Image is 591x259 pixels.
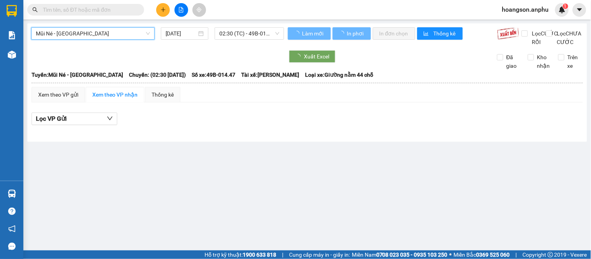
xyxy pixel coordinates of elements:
span: question-circle [8,208,16,215]
span: 02:30 (TC) - 49B-014.47 [219,28,279,39]
span: 1 [564,4,567,9]
span: aim [196,7,202,12]
span: notification [8,225,16,233]
span: Miền Bắc [454,250,510,259]
span: Thống kê [433,29,457,38]
span: | [516,250,517,259]
span: ⚪️ [450,253,452,256]
img: solution-icon [8,31,16,39]
button: In phơi [333,27,371,40]
b: Tuyến: Mũi Né - [GEOGRAPHIC_DATA] [32,72,123,78]
button: file-add [175,3,188,17]
button: plus [156,3,170,17]
span: Tài xế: [PERSON_NAME] [241,70,299,79]
button: caret-down [573,3,586,17]
span: Cung cấp máy in - giấy in: [289,250,350,259]
span: Lọc CƯỚC RỒI [529,29,559,46]
img: icon-new-feature [559,6,566,13]
span: Làm mới [302,29,325,38]
input: Tìm tên, số ĐT hoặc mã đơn [43,5,135,14]
img: warehouse-icon [8,51,16,59]
span: | [282,250,283,259]
span: search [32,7,38,12]
div: Xem theo VP gửi [38,90,78,99]
span: Kho nhận [534,53,553,70]
span: loading [294,31,301,36]
span: Miền Nam [352,250,448,259]
sup: 1 [563,4,568,9]
span: message [8,243,16,250]
span: Số xe: 49B-014.47 [192,70,235,79]
span: Mũi Né - Đà Lạt [36,28,150,39]
span: file-add [178,7,184,12]
button: Lọc VP Gửi [32,113,117,125]
strong: 0369 525 060 [476,252,510,258]
span: caret-down [576,6,583,13]
span: loading [339,31,346,36]
button: Xuất Excel [289,50,335,63]
span: Loại xe: Giường nằm 44 chỗ [305,70,373,79]
img: logo-vxr [7,5,17,17]
span: Lọc VP Gửi [36,114,67,123]
img: 9k= [497,27,519,40]
div: Xem theo VP nhận [92,90,138,99]
span: down [107,115,113,122]
button: bar-chartThống kê [417,27,463,40]
strong: 0708 023 035 - 0935 103 250 [376,252,448,258]
button: aim [192,3,206,17]
span: Hỗ trợ kỹ thuật: [205,250,276,259]
div: Thống kê [152,90,174,99]
span: hoangson.anphu [496,5,555,14]
button: In đơn chọn [373,27,415,40]
span: Trên xe [565,53,583,70]
input: 13/10/2025 [166,29,197,38]
button: Làm mới [288,27,331,40]
span: Lọc CHƯA CƯỚC [554,29,583,46]
span: In phơi [347,29,365,38]
span: Chuyến: (02:30 [DATE]) [129,70,186,79]
span: plus [161,7,166,12]
img: warehouse-icon [8,190,16,198]
span: Đã giao [503,53,522,70]
span: copyright [548,252,553,257]
strong: 1900 633 818 [243,252,276,258]
span: bar-chart [423,31,430,37]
